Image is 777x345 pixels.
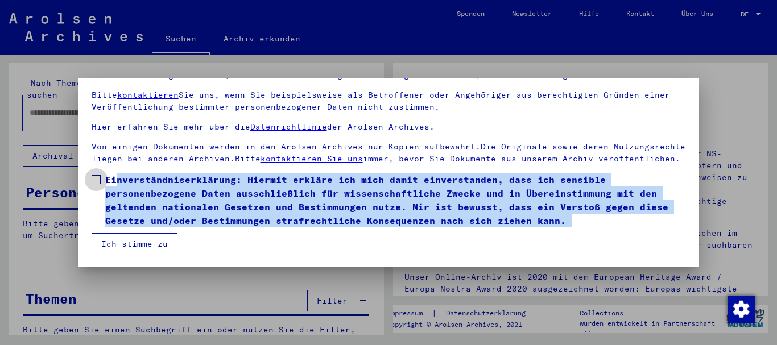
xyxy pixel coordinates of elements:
[250,122,327,132] a: Datenrichtlinie
[728,296,755,323] img: Zustimmung ändern
[92,89,686,113] p: Bitte Sie uns, wenn Sie beispielsweise als Betroffener oder Angehöriger aus berechtigten Gründen ...
[92,121,686,133] p: Hier erfahren Sie mehr über die der Arolsen Archives.
[117,90,179,100] a: kontaktieren
[92,233,177,255] button: Ich stimme zu
[105,173,686,227] span: Einverständniserklärung: Hiermit erkläre ich mich damit einverstanden, dass ich sensible personen...
[92,141,686,165] p: Von einigen Dokumenten werden in den Arolsen Archives nur Kopien aufbewahrt.Die Originale sowie d...
[261,153,363,164] a: kontaktieren Sie uns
